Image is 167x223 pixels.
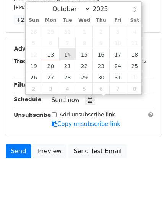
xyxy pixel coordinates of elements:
[109,48,126,60] span: October 17, 2025
[52,121,120,128] a: Copy unsubscribe link
[129,186,167,223] iframe: Chat Widget
[126,18,143,23] span: Sat
[126,71,143,83] span: November 1, 2025
[109,83,126,94] span: November 7, 2025
[59,48,76,60] span: October 14, 2025
[76,18,92,23] span: Wed
[59,71,76,83] span: October 28, 2025
[109,26,126,37] span: October 3, 2025
[42,18,59,23] span: Mon
[59,37,76,48] span: October 7, 2025
[33,144,66,158] a: Preview
[14,82,33,88] strong: Filters
[92,48,109,60] span: October 16, 2025
[109,60,126,71] span: October 24, 2025
[59,60,76,71] span: October 21, 2025
[126,37,143,48] span: October 11, 2025
[14,5,99,10] small: [EMAIL_ADDRESS][DOMAIN_NAME]
[14,45,153,53] h5: Advanced
[59,83,76,94] span: November 4, 2025
[76,60,92,71] span: October 22, 2025
[126,48,143,60] span: October 18, 2025
[126,83,143,94] span: November 8, 2025
[26,37,42,48] span: October 5, 2025
[92,18,109,23] span: Thu
[68,144,126,158] a: Send Test Email
[91,5,118,13] input: Year
[14,112,51,118] strong: Unsubscribe
[59,26,76,37] span: September 30, 2025
[6,144,31,158] a: Send
[26,71,42,83] span: October 26, 2025
[109,37,126,48] span: October 10, 2025
[76,26,92,37] span: October 1, 2025
[126,60,143,71] span: October 25, 2025
[59,18,76,23] span: Tue
[60,111,115,119] label: Add unsubscribe link
[92,26,109,37] span: October 2, 2025
[42,71,59,83] span: October 27, 2025
[26,48,42,60] span: October 12, 2025
[14,15,46,25] a: +22 more
[92,83,109,94] span: November 6, 2025
[126,26,143,37] span: October 4, 2025
[26,83,42,94] span: November 2, 2025
[42,60,59,71] span: October 20, 2025
[92,71,109,83] span: October 30, 2025
[109,18,126,23] span: Fri
[109,71,126,83] span: October 31, 2025
[76,48,92,60] span: October 15, 2025
[76,83,92,94] span: November 5, 2025
[76,37,92,48] span: October 8, 2025
[42,26,59,37] span: September 29, 2025
[76,71,92,83] span: October 29, 2025
[42,83,59,94] span: November 3, 2025
[92,60,109,71] span: October 23, 2025
[26,60,42,71] span: October 19, 2025
[42,37,59,48] span: October 6, 2025
[26,18,42,23] span: Sun
[42,48,59,60] span: October 13, 2025
[14,58,39,64] strong: Tracking
[92,37,109,48] span: October 9, 2025
[52,97,80,103] span: Send now
[14,96,41,102] strong: Schedule
[26,26,42,37] span: September 28, 2025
